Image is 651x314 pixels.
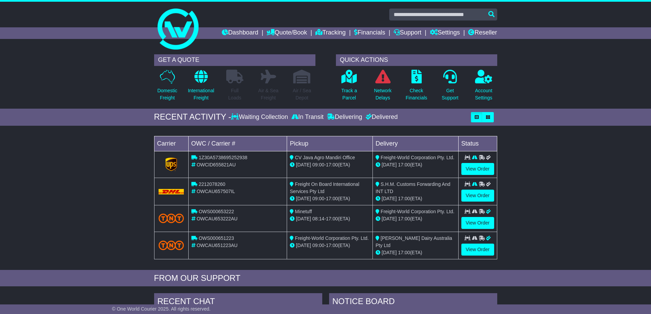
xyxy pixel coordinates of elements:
[188,69,215,105] a: InternationalFreight
[290,195,370,202] div: - (ETA)
[475,87,492,101] p: Account Settings
[196,189,235,194] span: OWCAU657507IL
[258,87,279,101] p: Air & Sea Freight
[382,216,397,221] span: [DATE]
[312,196,324,201] span: 09:00
[199,181,225,187] span: 2212078260
[154,136,188,151] td: Carrier
[199,235,234,241] span: OWS000651223
[382,250,397,255] span: [DATE]
[296,243,311,248] span: [DATE]
[315,27,345,39] a: Tracking
[154,273,497,283] div: FROM OUR SUPPORT
[157,69,177,105] a: DomesticFreight
[468,27,497,39] a: Reseller
[458,136,497,151] td: Status
[398,216,410,221] span: 17:00
[376,181,450,194] span: S.H.M. Customs Forwarding And INT LTD
[398,196,410,201] span: 17:00
[381,209,455,214] span: Freight-World Corporation Pty. Ltd.
[341,87,357,101] p: Track a Parcel
[287,136,373,151] td: Pickup
[326,162,338,167] span: 17:00
[364,113,398,121] div: Delivered
[336,54,497,66] div: QUICK ACTIONS
[461,190,494,202] a: View Order
[398,162,410,167] span: 17:00
[394,27,421,39] a: Support
[290,181,359,194] span: Freight On Board International Services Pty Ltd
[326,243,338,248] span: 17:00
[405,69,428,105] a: CheckFinancials
[376,215,456,222] div: (ETA)
[196,162,235,167] span: OWCID655821AU
[326,216,338,221] span: 17:00
[376,161,456,168] div: (ETA)
[341,69,357,105] a: Track aParcel
[159,241,184,250] img: TNT_Domestic.png
[312,243,324,248] span: 09:00
[267,27,307,39] a: Quote/Book
[296,216,311,221] span: [DATE]
[461,217,494,229] a: View Order
[326,196,338,201] span: 17:00
[295,209,312,214] span: Minetuff
[296,196,311,201] span: [DATE]
[222,27,258,39] a: Dashboard
[382,196,397,201] span: [DATE]
[475,69,493,105] a: AccountSettings
[461,244,494,256] a: View Order
[461,163,494,175] a: View Order
[430,27,460,39] a: Settings
[406,87,427,101] p: Check Financials
[196,216,238,221] span: OWCAU653222AU
[441,69,459,105] a: GetSupport
[159,189,184,194] img: DHL.png
[325,113,364,121] div: Delivering
[188,87,214,101] p: International Freight
[188,136,287,151] td: OWC / Carrier #
[293,87,311,101] p: Air / Sea Depot
[295,235,369,241] span: Freight-World Corporation Pty. Ltd.
[329,293,497,312] div: NOTICE BOARD
[374,69,392,105] a: NetworkDelays
[154,54,315,66] div: GET A QUOTE
[312,216,324,221] span: 08:14
[290,161,370,168] div: - (ETA)
[295,155,355,160] span: CV Java Agro Mandiri Office
[372,136,458,151] td: Delivery
[199,155,247,160] span: 1Z30A5738695252938
[312,162,324,167] span: 09:00
[226,87,243,101] p: Full Loads
[112,306,211,312] span: © One World Courier 2025. All rights reserved.
[159,214,184,223] img: TNT_Domestic.png
[376,195,456,202] div: (ETA)
[382,162,397,167] span: [DATE]
[376,249,456,256] div: (ETA)
[154,293,322,312] div: RECENT CHAT
[354,27,385,39] a: Financials
[290,242,370,249] div: - (ETA)
[398,250,410,255] span: 17:00
[376,235,452,248] span: [PERSON_NAME] Dairy Australia Pty Ltd
[157,87,177,101] p: Domestic Freight
[442,87,458,101] p: Get Support
[199,209,234,214] span: OWS000653222
[296,162,311,167] span: [DATE]
[165,158,177,171] img: GetCarrierServiceLogo
[290,113,325,121] div: In Transit
[290,215,370,222] div: - (ETA)
[154,112,231,122] div: RECENT ACTIVITY -
[196,243,238,248] span: OWCAU651223AU
[231,113,289,121] div: Waiting Collection
[374,87,391,101] p: Network Delays
[381,155,455,160] span: Freight-World Corporation Pty. Ltd.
